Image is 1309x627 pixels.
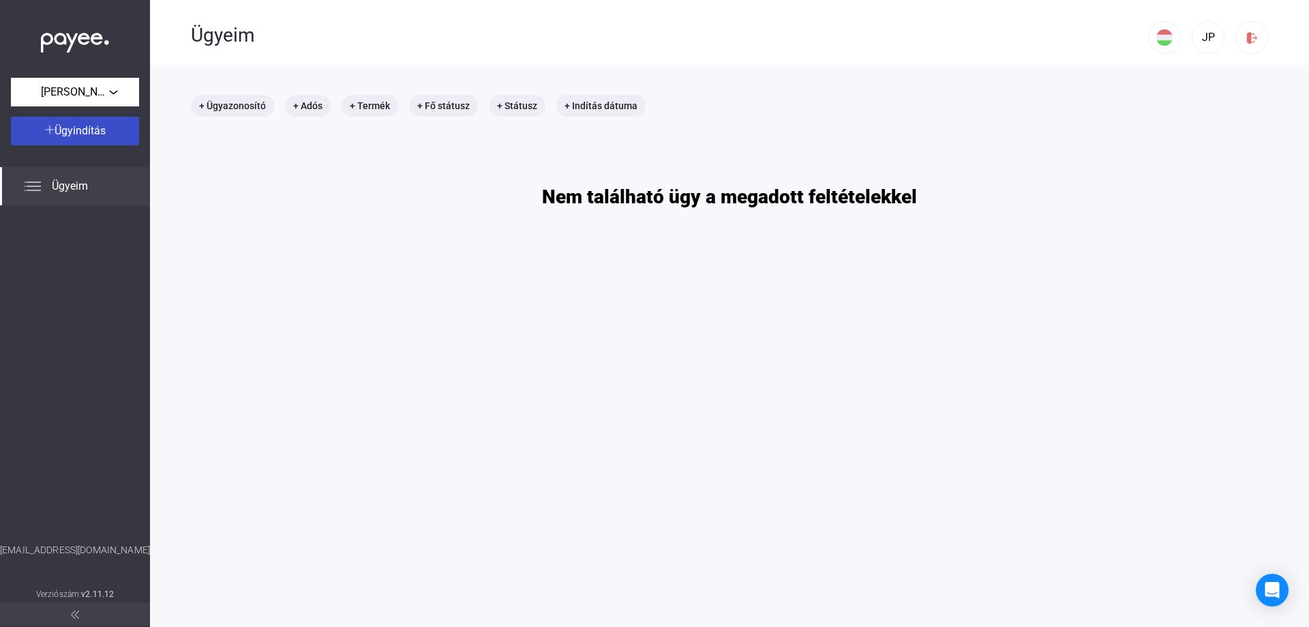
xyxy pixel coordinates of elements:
button: logout-red [1235,21,1268,54]
img: white-payee-white-dot.svg [41,25,109,53]
button: HU [1148,21,1181,54]
img: plus-white.svg [45,125,55,134]
span: [PERSON_NAME] egyéni vállalkozó [41,84,109,100]
mat-chip: + Termék [342,95,398,117]
mat-chip: + Fő státusz [409,95,478,117]
span: Ügyeim [52,178,88,194]
img: logout-red [1245,31,1259,45]
mat-chip: + Ügyazonosító [191,95,274,117]
span: Ügyindítás [55,124,106,137]
button: JP [1192,21,1224,54]
button: Ügyindítás [11,117,139,145]
mat-chip: + Adós [285,95,331,117]
button: [PERSON_NAME] egyéni vállalkozó [11,78,139,106]
mat-chip: + Státusz [489,95,545,117]
div: JP [1197,29,1220,46]
div: Open Intercom Messenger [1256,574,1289,607]
h1: Nem található ügy a megadott feltételekkel [542,185,917,209]
img: list.svg [25,178,41,194]
img: HU [1156,29,1173,46]
strong: v2.11.12 [81,589,114,599]
img: arrow-double-left-grey.svg [71,611,79,619]
div: Ügyeim [191,24,1148,47]
mat-chip: + Indítás dátuma [556,95,646,117]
